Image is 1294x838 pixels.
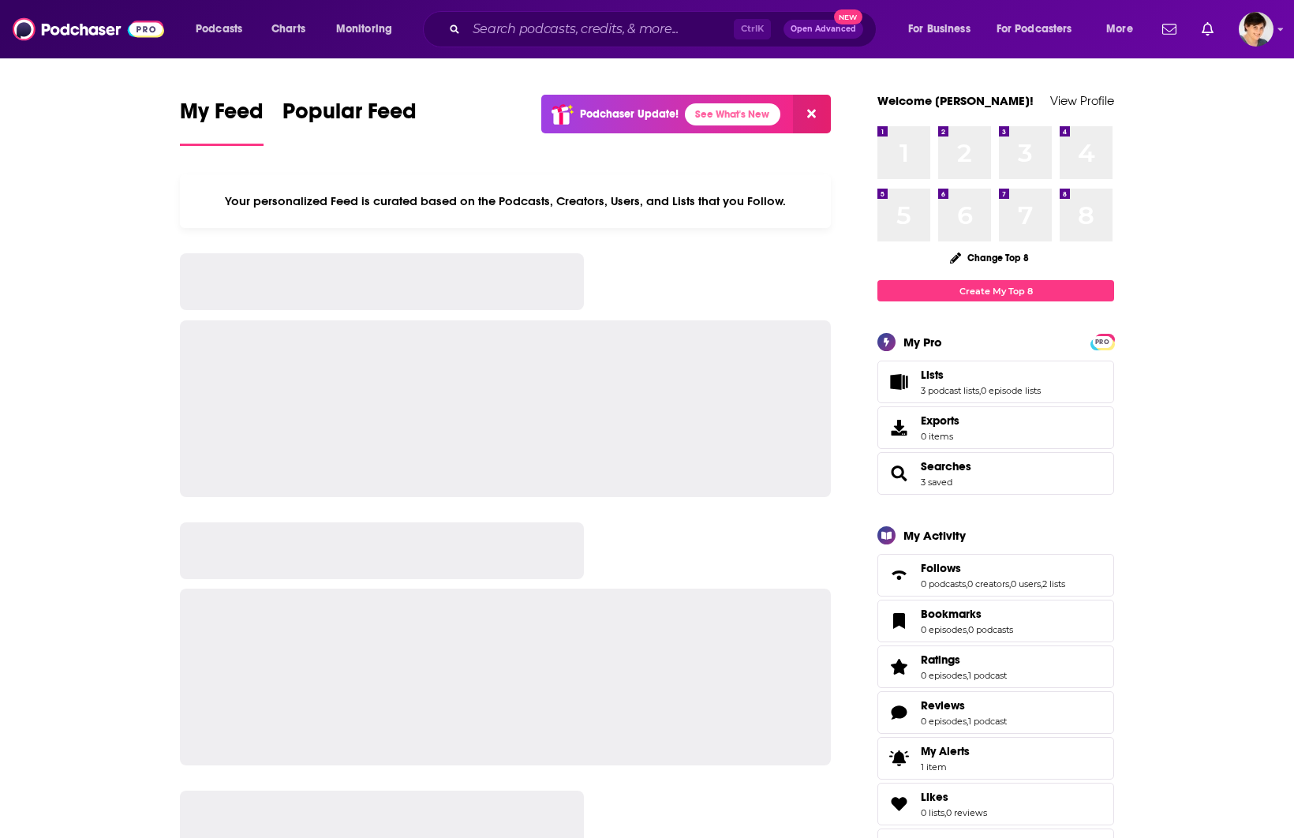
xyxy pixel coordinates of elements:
[921,431,959,442] span: 0 items
[180,98,264,146] a: My Feed
[967,624,968,635] span: ,
[921,413,959,428] span: Exports
[883,462,914,484] a: Searches
[981,385,1041,396] a: 0 episode lists
[921,653,1007,667] a: Ratings
[921,561,1065,575] a: Follows
[921,653,960,667] span: Ratings
[921,385,979,396] a: 3 podcast lists
[883,371,914,393] a: Lists
[903,335,942,350] div: My Pro
[979,385,981,396] span: ,
[921,459,971,473] a: Searches
[1195,16,1220,43] a: Show notifications dropdown
[968,716,1007,727] a: 1 podcast
[180,174,831,228] div: Your personalized Feed is curated based on the Podcasts, Creators, Users, and Lists that you Follow.
[921,698,1007,713] a: Reviews
[685,103,780,125] a: See What's New
[13,14,164,44] img: Podchaser - Follow, Share and Rate Podcasts
[877,600,1114,642] span: Bookmarks
[877,645,1114,688] span: Ratings
[967,670,968,681] span: ,
[877,361,1114,403] span: Lists
[1042,578,1065,589] a: 2 lists
[883,793,914,815] a: Likes
[282,98,417,146] a: Popular Feed
[897,17,990,42] button: open menu
[968,624,1013,635] a: 0 podcasts
[877,691,1114,734] span: Reviews
[944,807,946,818] span: ,
[834,9,862,24] span: New
[466,17,734,42] input: Search podcasts, credits, & more...
[921,761,970,773] span: 1 item
[921,790,948,804] span: Likes
[734,19,771,39] span: Ctrl K
[784,20,863,39] button: Open AdvancedNew
[921,477,952,488] a: 3 saved
[877,783,1114,825] span: Likes
[877,737,1114,780] a: My Alerts
[580,107,679,121] p: Podchaser Update!
[967,716,968,727] span: ,
[883,701,914,724] a: Reviews
[966,578,967,589] span: ,
[1095,17,1153,42] button: open menu
[1011,578,1041,589] a: 0 users
[968,670,1007,681] a: 1 podcast
[1041,578,1042,589] span: ,
[1093,335,1112,347] a: PRO
[921,368,944,382] span: Lists
[921,578,966,589] a: 0 podcasts
[883,747,914,769] span: My Alerts
[921,807,944,818] a: 0 lists
[921,368,1041,382] a: Lists
[941,248,1038,267] button: Change Top 8
[877,93,1034,108] a: Welcome [PERSON_NAME]!
[438,11,892,47] div: Search podcasts, credits, & more...
[877,452,1114,495] span: Searches
[921,790,987,804] a: Likes
[1050,93,1114,108] a: View Profile
[997,18,1072,40] span: For Podcasters
[282,98,417,134] span: Popular Feed
[877,406,1114,449] a: Exports
[883,417,914,439] span: Exports
[1239,12,1273,47] span: Logged in as bethwouldknow
[1009,578,1011,589] span: ,
[883,564,914,586] a: Follows
[336,18,392,40] span: Monitoring
[883,656,914,678] a: Ratings
[921,607,1013,621] a: Bookmarks
[1239,12,1273,47] img: User Profile
[921,744,970,758] span: My Alerts
[986,17,1095,42] button: open menu
[903,528,966,543] div: My Activity
[1239,12,1273,47] button: Show profile menu
[1156,16,1183,43] a: Show notifications dropdown
[908,18,970,40] span: For Business
[1093,336,1112,348] span: PRO
[196,18,242,40] span: Podcasts
[921,716,967,727] a: 0 episodes
[877,554,1114,597] span: Follows
[946,807,987,818] a: 0 reviews
[271,18,305,40] span: Charts
[921,698,965,713] span: Reviews
[967,578,1009,589] a: 0 creators
[921,607,982,621] span: Bookmarks
[921,561,961,575] span: Follows
[261,17,315,42] a: Charts
[1106,18,1133,40] span: More
[185,17,263,42] button: open menu
[921,670,967,681] a: 0 episodes
[883,610,914,632] a: Bookmarks
[791,25,856,33] span: Open Advanced
[877,280,1114,301] a: Create My Top 8
[921,624,967,635] a: 0 episodes
[325,17,413,42] button: open menu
